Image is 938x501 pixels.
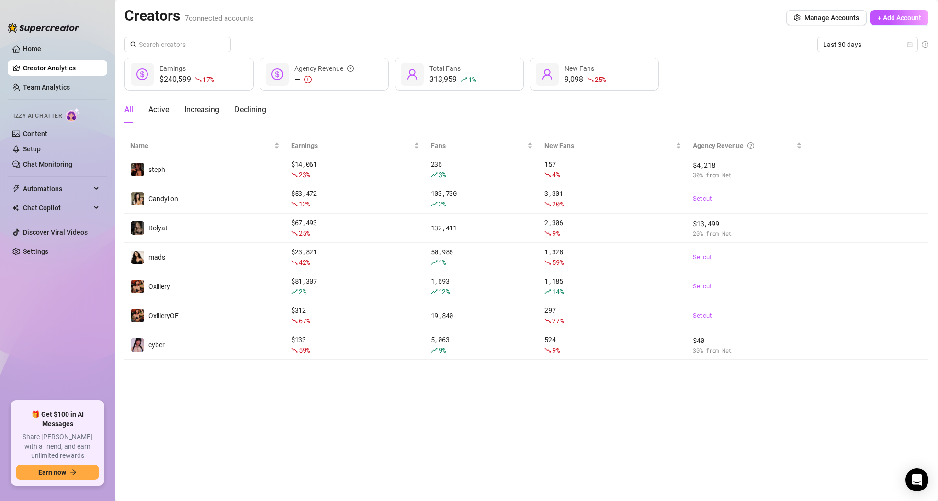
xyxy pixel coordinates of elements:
[291,276,419,297] div: $ 81,307
[539,137,687,155] th: New Fans
[299,287,306,296] span: 2 %
[544,188,681,209] div: 3,301
[16,465,99,480] button: Earn nowarrow-right
[23,160,72,168] a: Chat Monitoring
[130,140,272,151] span: Name
[552,170,559,179] span: 4 %
[23,228,88,236] a: Discover Viral Videos
[552,345,559,354] span: 9 %
[347,63,354,74] span: question-circle
[291,201,298,207] span: fall
[542,68,553,80] span: user
[544,347,551,353] span: fall
[291,247,419,268] div: $ 23,821
[13,112,62,121] span: Izzy AI Chatter
[693,140,794,151] div: Agency Revenue
[291,305,419,326] div: $ 312
[185,14,254,23] span: 7 connected accounts
[907,42,913,47] span: calendar
[431,159,533,180] div: 236
[461,76,467,83] span: rise
[552,199,563,208] span: 20 %
[291,347,298,353] span: fall
[124,104,133,115] div: All
[12,185,20,193] span: thunderbolt
[565,74,606,85] div: 9,098
[431,247,533,268] div: 50,986
[544,159,681,180] div: 157
[299,258,310,267] span: 42 %
[12,205,19,211] img: Chat Copilot
[16,433,99,461] span: Share [PERSON_NAME] with a friend, and earn unlimited rewards
[693,311,802,320] a: Set cut
[148,253,165,261] span: mads
[922,41,928,48] span: info-circle
[130,41,137,48] span: search
[148,195,178,203] span: Candylion
[693,346,802,355] span: 30 % from Net
[439,170,446,179] span: 3 %
[429,65,461,72] span: Total Fans
[431,310,533,321] div: 19,840
[23,200,91,216] span: Chat Copilot
[291,217,419,239] div: $ 67,493
[544,259,551,266] span: fall
[544,230,551,237] span: fall
[431,334,533,355] div: 5,063
[291,159,419,180] div: $ 14,061
[439,258,446,267] span: 1 %
[693,194,802,204] a: Set cut
[595,75,606,84] span: 25 %
[294,63,354,74] div: Agency Revenue
[544,288,551,295] span: rise
[544,217,681,239] div: 2,306
[23,60,100,76] a: Creator Analytics
[552,316,563,325] span: 27 %
[544,318,551,324] span: fall
[23,145,41,153] a: Setup
[131,338,144,352] img: cyber
[439,287,450,296] span: 12 %
[747,140,754,151] span: question-circle
[407,68,418,80] span: user
[148,283,170,290] span: Oxillery
[159,65,186,72] span: Earnings
[299,199,310,208] span: 12 %
[131,280,144,293] img: Oxillery
[291,259,298,266] span: fall
[587,76,594,83] span: fall
[16,410,99,429] span: 🎁 Get $100 in AI Messages
[131,309,144,322] img: OxilleryOF
[66,108,80,122] img: AI Chatter
[544,276,681,297] div: 1,185
[291,288,298,295] span: rise
[291,188,419,209] div: $ 53,472
[148,312,179,319] span: OxilleryOF
[8,23,79,33] img: logo-BBDzfeDw.svg
[285,137,425,155] th: Earnings
[23,83,70,91] a: Team Analytics
[544,305,681,326] div: 297
[148,224,168,232] span: Rolyat
[544,201,551,207] span: fall
[431,347,438,353] span: rise
[131,250,144,264] img: mads
[299,170,310,179] span: 23 %
[271,68,283,80] span: dollar-circle
[544,334,681,355] div: 524
[431,223,533,233] div: 132,411
[299,345,310,354] span: 59 %
[304,76,312,83] span: exclamation-circle
[131,221,144,235] img: Rolyat
[431,259,438,266] span: rise
[431,140,525,151] span: Fans
[552,258,563,267] span: 59 %
[148,104,169,115] div: Active
[544,171,551,178] span: fall
[131,163,144,176] img: steph
[786,10,867,25] button: Manage Accounts
[431,201,438,207] span: rise
[291,171,298,178] span: fall
[291,140,412,151] span: Earnings
[70,469,77,476] span: arrow-right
